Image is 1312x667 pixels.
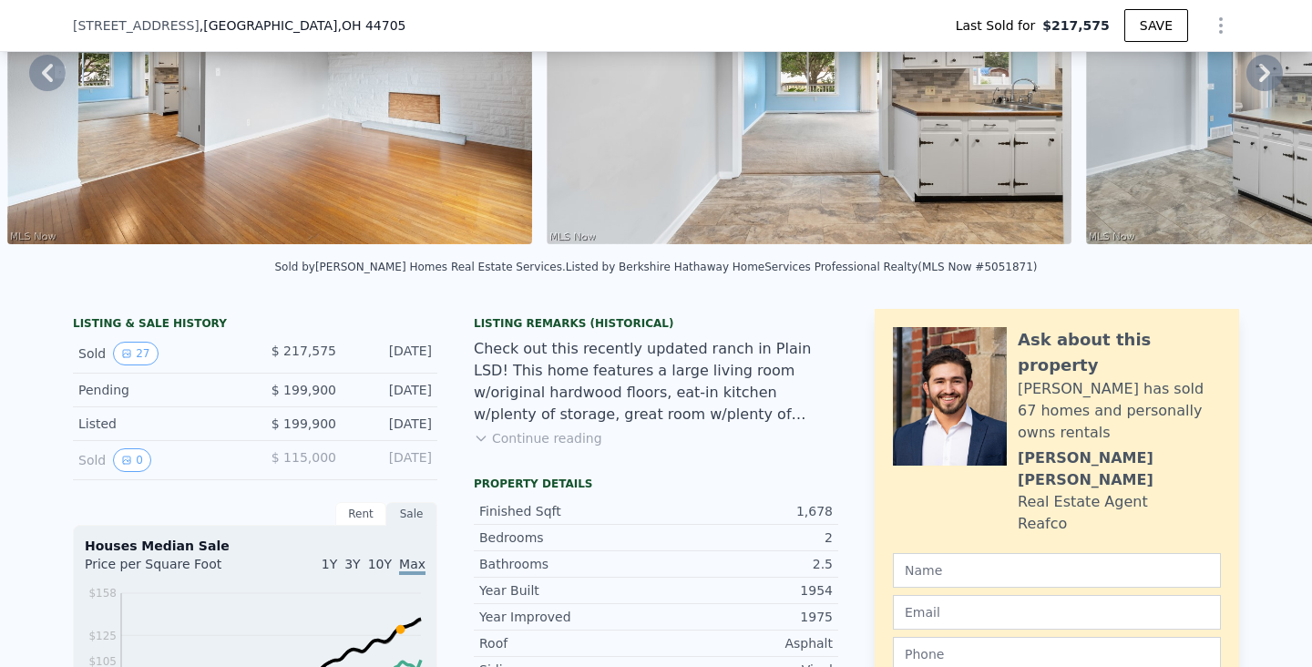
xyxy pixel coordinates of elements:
div: Year Built [479,581,656,600]
div: Reafco [1018,513,1067,535]
div: Bathrooms [479,555,656,573]
span: 3Y [344,557,360,571]
div: 1,678 [656,502,833,520]
span: 10Y [368,557,392,571]
div: 2.5 [656,555,833,573]
div: [PERSON_NAME] [PERSON_NAME] [1018,447,1221,491]
div: Listed [78,415,241,433]
div: Bedrooms [479,528,656,547]
div: Property details [474,477,838,491]
span: , [GEOGRAPHIC_DATA] [200,16,406,35]
span: [STREET_ADDRESS] [73,16,200,35]
button: View historical data [113,448,151,472]
div: Real Estate Agent [1018,491,1148,513]
button: Show Options [1203,7,1239,44]
tspan: $158 [88,587,117,600]
div: Roof [479,634,656,652]
div: Houses Median Sale [85,537,425,555]
div: Sold [78,342,241,365]
button: View historical data [113,342,158,365]
div: 1975 [656,608,833,626]
div: Asphalt [656,634,833,652]
div: Finished Sqft [479,502,656,520]
div: [DATE] [351,448,432,472]
span: Last Sold for [956,16,1043,35]
span: $ 199,900 [272,416,336,431]
div: Listing Remarks (Historical) [474,316,838,331]
span: $ 217,575 [272,344,336,358]
div: [DATE] [351,415,432,433]
div: Sold by [PERSON_NAME] Homes Real Estate Services . [274,261,565,273]
div: Listed by Berkshire Hathaway HomeServices Professional Realty (MLS Now #5051871) [566,261,1038,273]
div: 1954 [656,581,833,600]
span: $ 115,000 [272,450,336,465]
div: 2 [656,528,833,547]
div: Price per Square Foot [85,555,255,584]
div: [PERSON_NAME] has sold 67 homes and personally owns rentals [1018,378,1221,444]
input: Name [893,553,1221,588]
div: Year Improved [479,608,656,626]
div: Sale [386,502,437,526]
input: Email [893,595,1221,630]
button: Continue reading [474,429,602,447]
div: Pending [78,381,241,399]
div: [DATE] [351,342,432,365]
div: Sold [78,448,241,472]
div: Rent [335,502,386,526]
tspan: $125 [88,630,117,642]
div: LISTING & SALE HISTORY [73,316,437,334]
div: Ask about this property [1018,327,1221,378]
span: 1Y [322,557,337,571]
div: Check out this recently updated ranch in Plain LSD! This home features a large living room w/orig... [474,338,838,426]
span: $217,575 [1042,16,1110,35]
button: SAVE [1124,9,1188,42]
span: $ 199,900 [272,383,336,397]
span: Max [399,557,425,575]
span: , OH 44705 [337,18,405,33]
div: [DATE] [351,381,432,399]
